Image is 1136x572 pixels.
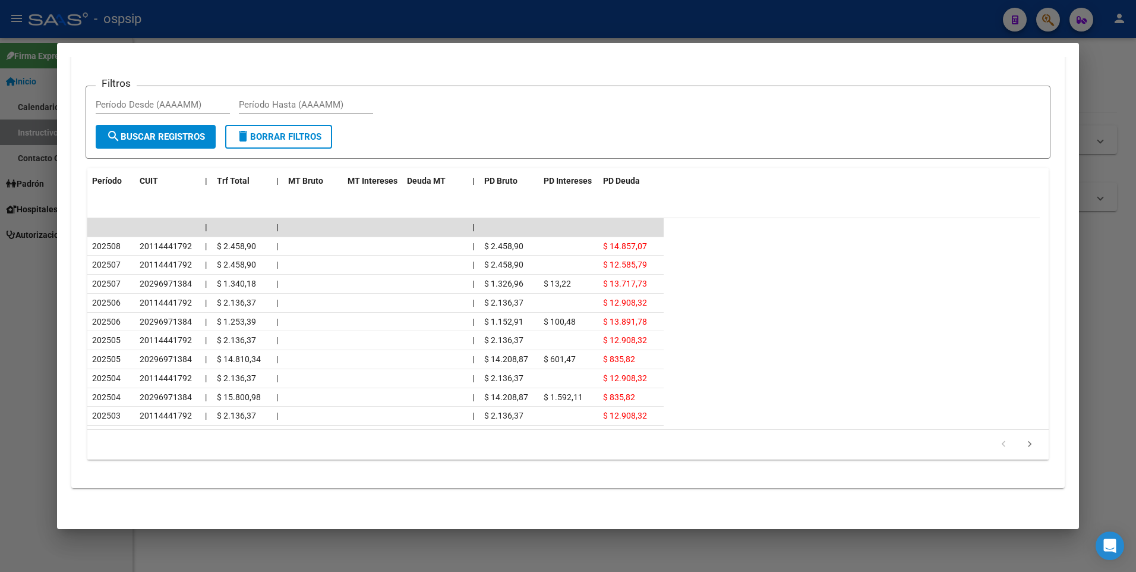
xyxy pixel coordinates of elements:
datatable-header-cell: MT Intereses [343,168,402,194]
button: Borrar Filtros [225,125,332,149]
span: 202504 [92,392,121,402]
a: go to next page [1018,438,1041,451]
span: | [472,260,474,269]
span: | [276,392,278,402]
span: $ 2.458,90 [484,241,523,251]
span: $ 12.908,32 [603,298,647,307]
span: $ 1.326,96 [484,279,523,288]
span: $ 601,47 [544,354,576,364]
span: $ 14.208,87 [484,354,528,364]
datatable-header-cell: | [272,168,283,194]
span: | [472,373,474,383]
span: | [472,298,474,307]
span: | [472,354,474,364]
mat-icon: delete [236,129,250,143]
span: | [276,354,278,364]
span: 20114441792 [140,298,192,307]
span: 20296971384 [140,317,192,326]
span: | [205,411,207,420]
span: $ 2.458,90 [217,260,256,269]
datatable-header-cell: PD Deuda [598,168,664,194]
span: Período [92,176,122,186]
span: $ 2.136,37 [484,411,523,420]
datatable-header-cell: | [200,168,212,194]
span: | [205,354,207,364]
span: 202505 [92,335,121,345]
span: $ 1.253,39 [217,317,256,326]
span: $ 14.810,34 [217,354,261,364]
span: | [472,411,474,420]
datatable-header-cell: PD Bruto [479,168,539,194]
span: | [276,222,279,232]
span: $ 1.592,11 [544,392,583,402]
div: Open Intercom Messenger [1096,532,1124,560]
datatable-header-cell: | [468,168,479,194]
datatable-header-cell: CUIT [135,168,200,194]
span: 202506 [92,298,121,307]
span: $ 2.136,37 [217,411,256,420]
span: | [276,335,278,345]
span: | [276,241,278,251]
span: $ 2.136,37 [484,298,523,307]
span: PD Bruto [484,176,517,186]
span: $ 2.136,37 [484,335,523,345]
span: | [205,373,207,383]
span: $ 2.136,37 [217,298,256,307]
span: $ 835,82 [603,392,635,402]
span: | [205,241,207,251]
span: | [276,279,278,288]
mat-icon: search [106,129,121,143]
span: | [205,260,207,269]
span: | [205,222,207,232]
span: 20296971384 [140,279,192,288]
datatable-header-cell: PD Intereses [539,168,598,194]
span: | [472,317,474,326]
span: $ 12.585,79 [603,260,647,269]
span: | [472,335,474,345]
a: go to previous page [992,438,1015,451]
span: $ 13.891,78 [603,317,647,326]
span: | [205,176,207,186]
span: Buscar Registros [106,131,205,142]
span: 202506 [92,317,121,326]
span: $ 2.458,90 [217,241,256,251]
span: 20296971384 [140,354,192,364]
datatable-header-cell: Trf Total [212,168,272,194]
span: $ 835,82 [603,354,635,364]
span: 202507 [92,260,121,269]
span: 202504 [92,373,121,383]
span: $ 12.908,32 [603,373,647,383]
span: Trf Total [217,176,250,186]
span: $ 2.136,37 [484,373,523,383]
span: PD Deuda [603,176,640,186]
span: $ 2.136,37 [217,335,256,345]
span: | [205,317,207,326]
span: | [472,222,475,232]
span: $ 12.908,32 [603,411,647,420]
span: 20114441792 [140,260,192,269]
span: CUIT [140,176,158,186]
span: MT Bruto [288,176,323,186]
datatable-header-cell: Período [87,168,135,194]
span: $ 1.340,18 [217,279,256,288]
span: | [205,392,207,402]
span: 20114441792 [140,373,192,383]
span: | [276,317,278,326]
h3: Filtros [96,77,137,90]
span: PD Intereses [544,176,592,186]
span: 20114441792 [140,411,192,420]
span: | [276,298,278,307]
span: $ 1.152,91 [484,317,523,326]
span: 202505 [92,354,121,364]
span: Borrar Filtros [236,131,321,142]
span: $ 12.908,32 [603,335,647,345]
span: Deuda MT [407,176,446,186]
span: $ 13.717,73 [603,279,647,288]
span: $ 2.458,90 [484,260,523,269]
span: 202503 [92,411,121,420]
span: | [276,260,278,269]
span: $ 13,22 [544,279,571,288]
span: 20114441792 [140,241,192,251]
span: $ 100,48 [544,317,576,326]
span: $ 15.800,98 [217,392,261,402]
